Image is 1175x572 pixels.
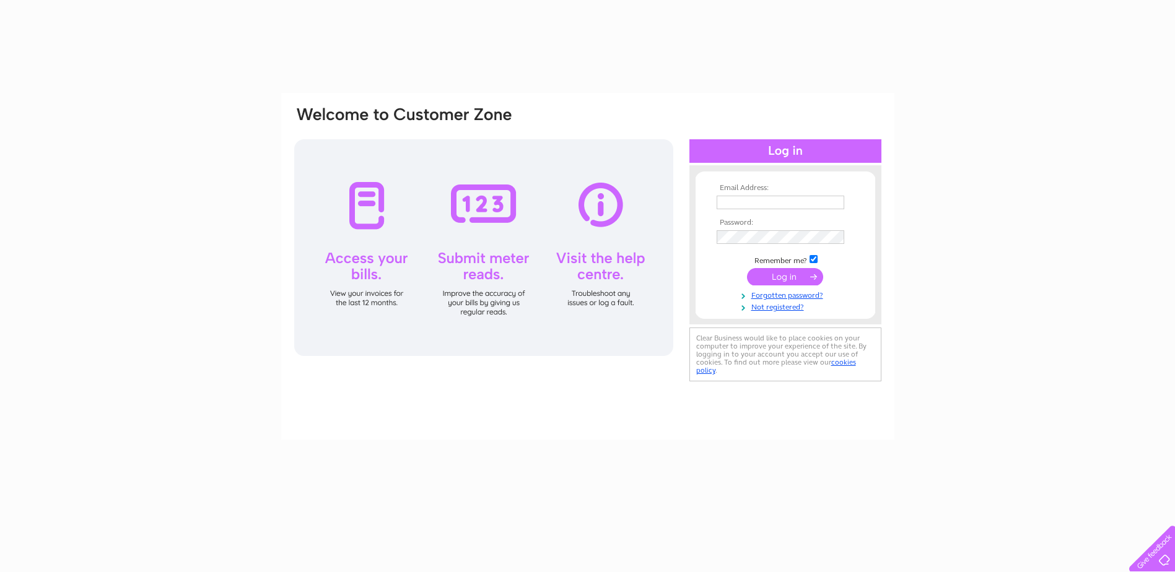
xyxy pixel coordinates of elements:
[747,268,823,285] input: Submit
[717,288,857,300] a: Forgotten password?
[714,219,857,227] th: Password:
[717,300,857,312] a: Not registered?
[714,184,857,193] th: Email Address:
[714,253,857,266] td: Remember me?
[696,358,856,375] a: cookies policy
[689,327,881,381] div: Clear Business would like to place cookies on your computer to improve your experience of the sit...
